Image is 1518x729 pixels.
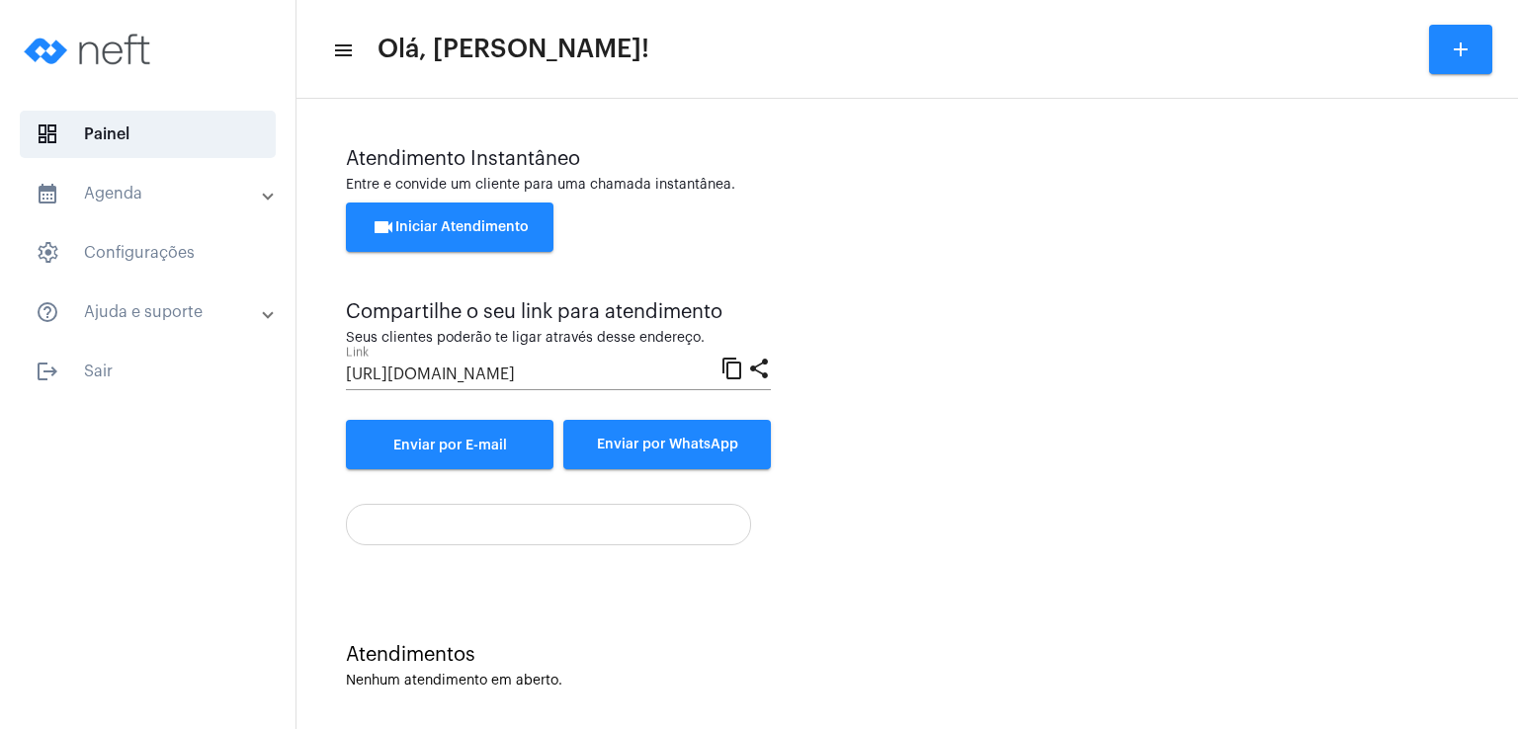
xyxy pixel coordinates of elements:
a: Enviar por E-mail [346,420,553,469]
mat-icon: share [747,356,771,379]
span: Iniciar Atendimento [372,220,529,234]
span: Enviar por WhatsApp [597,438,738,451]
mat-expansion-panel-header: sidenav iconAgenda [12,170,295,217]
mat-icon: sidenav icon [36,300,59,324]
span: sidenav icon [36,122,59,146]
span: Configurações [20,229,276,277]
img: logo-neft-novo-2.png [16,10,164,89]
button: Enviar por WhatsApp [563,420,771,469]
mat-icon: sidenav icon [332,39,352,62]
div: Nenhum atendimento em aberto. [346,674,1469,688]
div: Seus clientes poderão te ligar através desse endereço. [346,331,771,346]
mat-icon: content_copy [720,356,744,379]
mat-panel-title: Ajuda e suporte [36,300,264,324]
mat-panel-title: Agenda [36,182,264,205]
button: Iniciar Atendimento [346,202,553,252]
span: sidenav icon [36,241,59,265]
mat-expansion-panel-header: sidenav iconAjuda e suporte [12,288,295,336]
div: Compartilhe o seu link para atendimento [346,301,771,323]
div: Entre e convide um cliente para uma chamada instantânea. [346,178,1469,193]
span: Sair [20,348,276,395]
div: Atendimentos [346,644,1469,666]
span: Olá, [PERSON_NAME]! [378,34,649,65]
span: Painel [20,111,276,158]
mat-icon: add [1449,38,1473,61]
div: Atendimento Instantâneo [346,148,1469,170]
mat-icon: sidenav icon [36,182,59,205]
mat-icon: videocam [372,215,395,239]
span: Enviar por E-mail [393,439,507,452]
mat-icon: sidenav icon [36,360,59,383]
